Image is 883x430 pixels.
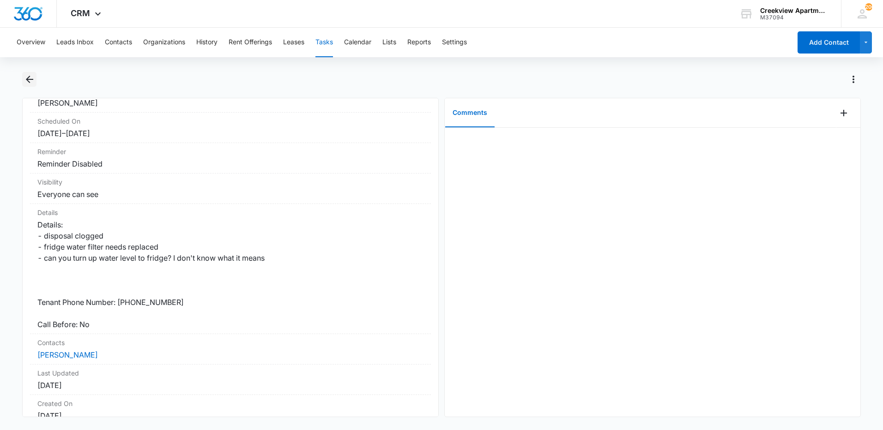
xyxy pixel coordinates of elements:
dt: Last Updated [37,368,423,378]
div: Contacts[PERSON_NAME] [30,334,431,364]
button: History [196,28,218,57]
dt: Visibility [37,177,423,187]
div: account id [760,14,828,21]
dt: Contacts [37,338,423,347]
dd: Everyone can see [37,189,423,200]
button: Leases [283,28,304,57]
button: Tasks [315,28,333,57]
div: Scheduled On[DATE]–[DATE] [30,113,431,143]
div: account name [760,7,828,14]
button: Settings [442,28,467,57]
button: Comments [445,99,495,127]
div: VisibilityEveryone can see [30,173,431,204]
dt: Created On [37,399,423,408]
button: Organizations [143,28,185,57]
button: Calendar [344,28,371,57]
div: ReminderReminder Disabled [30,143,431,173]
dd: [DATE] [37,380,423,391]
button: Leads Inbox [56,28,94,57]
dt: Reminder [37,147,423,156]
button: Add Comment [836,106,851,120]
button: Actions [846,72,861,87]
button: Lists [382,28,396,57]
a: [PERSON_NAME] [37,350,98,359]
span: CRM [71,8,90,18]
dt: Scheduled On [37,116,423,126]
button: Reports [407,28,431,57]
div: notifications count [865,3,872,11]
dd: Reminder Disabled [37,158,423,169]
button: Contacts [105,28,132,57]
button: Add Contact [798,31,860,54]
span: 200 [865,3,872,11]
div: Created On[DATE] [30,395,431,425]
dd: Details: - disposal clogged - fridge water filter needs replaced - can you turn up water level to... [37,219,423,330]
button: Overview [17,28,45,57]
dd: [DATE] – [DATE] [37,128,423,139]
div: Last Updated[DATE] [30,364,431,395]
div: DetailsDetails: - disposal clogged - fridge water filter needs replaced - can you turn up water l... [30,204,431,334]
button: Rent Offerings [229,28,272,57]
dt: Details [37,208,423,217]
dd: [PERSON_NAME] [37,97,423,108]
dd: [DATE] [37,410,423,421]
button: Back [22,72,36,87]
